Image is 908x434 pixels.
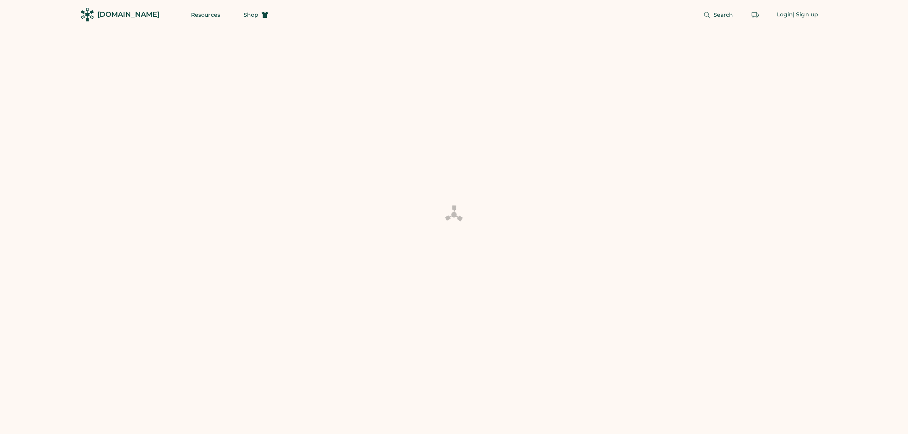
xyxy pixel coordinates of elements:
[97,10,160,19] div: [DOMAIN_NAME]
[81,8,94,21] img: Rendered Logo - Screens
[694,7,743,23] button: Search
[244,12,258,18] span: Shop
[234,7,278,23] button: Shop
[747,7,763,23] button: Retrieve an order
[182,7,230,23] button: Resources
[445,205,463,224] img: Platens-Black-Loader-Spin-rich%20black.webp
[713,12,733,18] span: Search
[793,11,818,19] div: | Sign up
[777,11,793,19] div: Login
